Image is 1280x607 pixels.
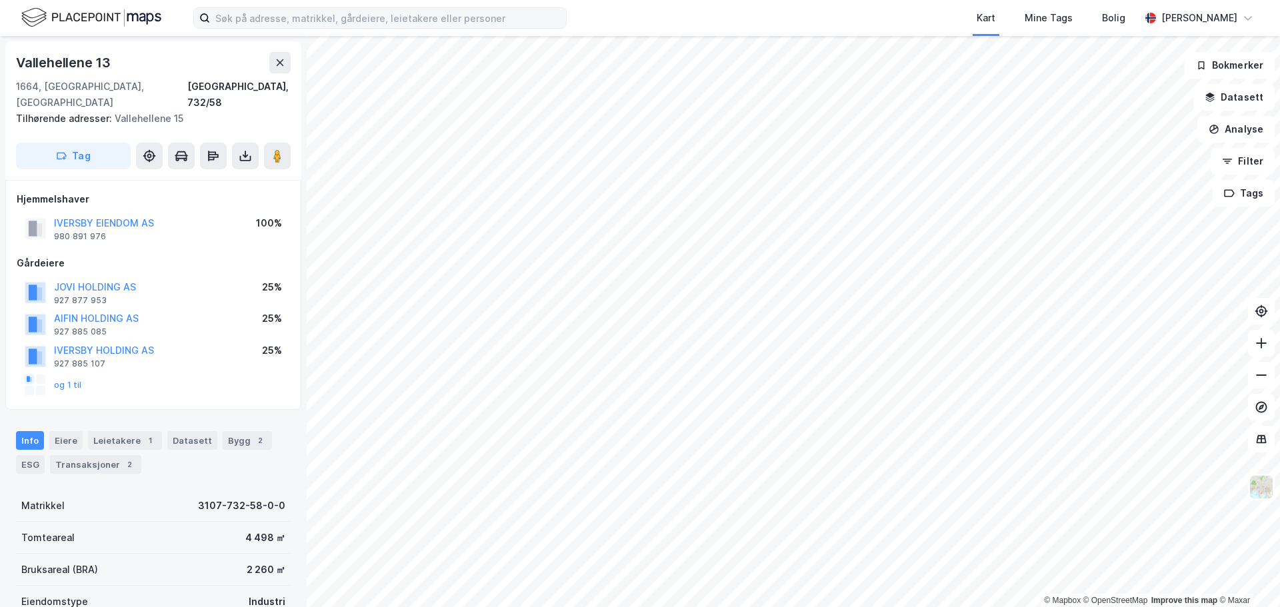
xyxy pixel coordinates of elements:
[88,431,162,450] div: Leietakere
[1197,116,1275,143] button: Analyse
[17,191,290,207] div: Hjemmelshaver
[1102,10,1125,26] div: Bolig
[1213,543,1280,607] iframe: Chat Widget
[1151,596,1217,605] a: Improve this map
[198,498,285,514] div: 3107-732-58-0-0
[54,358,105,369] div: 927 885 107
[54,231,106,242] div: 980 891 976
[16,79,187,111] div: 1664, [GEOGRAPHIC_DATA], [GEOGRAPHIC_DATA]
[1161,10,1237,26] div: [PERSON_NAME]
[21,530,75,546] div: Tomteareal
[16,431,44,450] div: Info
[977,10,995,26] div: Kart
[50,455,141,474] div: Transaksjoner
[49,431,83,450] div: Eiere
[16,143,131,169] button: Tag
[262,279,282,295] div: 25%
[1213,543,1280,607] div: Kontrollprogram for chat
[223,431,272,450] div: Bygg
[54,295,107,306] div: 927 877 953
[21,6,161,29] img: logo.f888ab2527a4732fd821a326f86c7f29.svg
[17,255,290,271] div: Gårdeiere
[210,8,566,28] input: Søk på adresse, matrikkel, gårdeiere, leietakere eller personer
[1025,10,1073,26] div: Mine Tags
[1211,148,1275,175] button: Filter
[1185,52,1275,79] button: Bokmerker
[1249,474,1274,500] img: Z
[245,530,285,546] div: 4 498 ㎡
[16,455,45,474] div: ESG
[256,215,282,231] div: 100%
[16,113,115,124] span: Tilhørende adresser:
[187,79,291,111] div: [GEOGRAPHIC_DATA], 732/58
[143,434,157,447] div: 1
[123,458,136,471] div: 2
[16,111,280,127] div: Vallehellene 15
[21,498,65,514] div: Matrikkel
[247,562,285,578] div: 2 260 ㎡
[21,562,98,578] div: Bruksareal (BRA)
[1213,180,1275,207] button: Tags
[262,342,282,358] div: 25%
[253,434,267,447] div: 2
[262,310,282,326] div: 25%
[16,52,113,73] div: Vallehellene 13
[54,326,107,337] div: 927 885 085
[1193,84,1275,111] button: Datasett
[167,431,217,450] div: Datasett
[1083,596,1148,605] a: OpenStreetMap
[1044,596,1081,605] a: Mapbox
